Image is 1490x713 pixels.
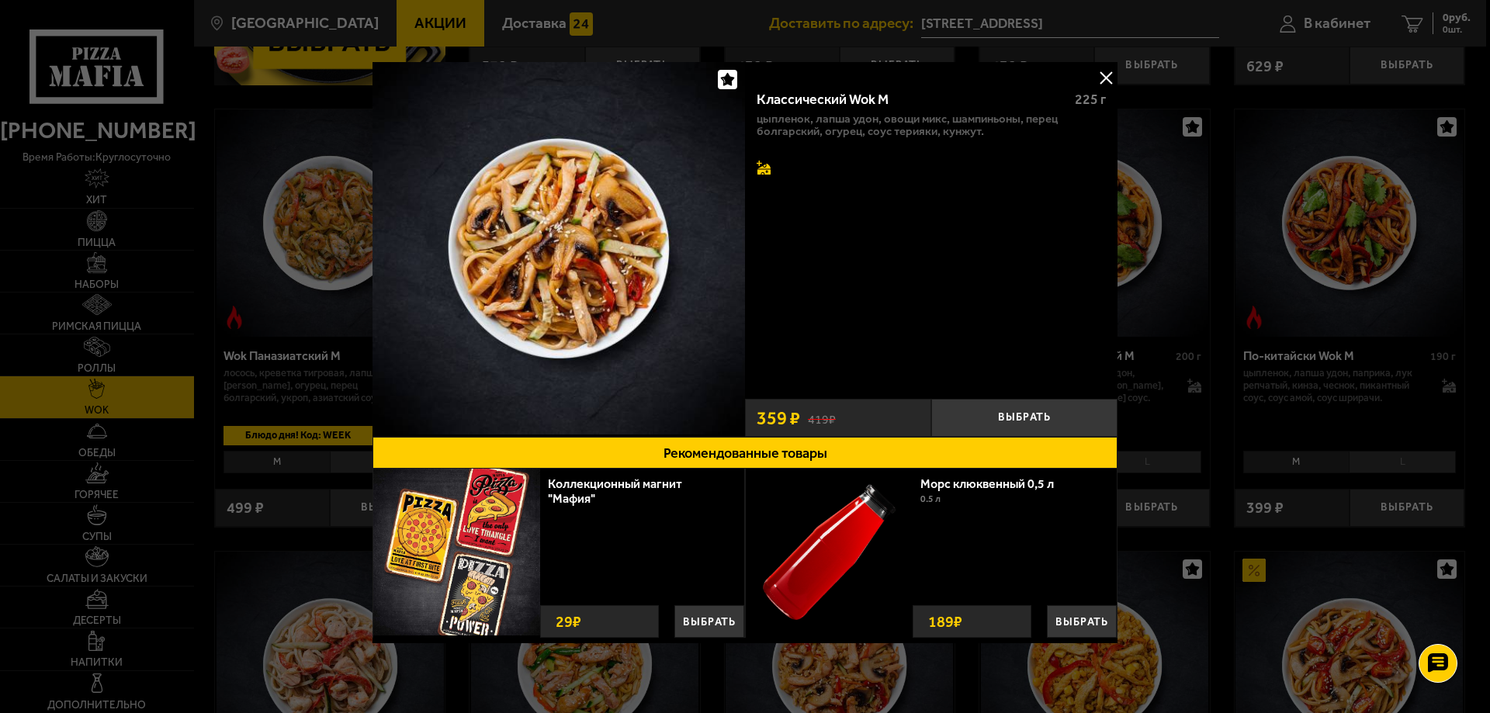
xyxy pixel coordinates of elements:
[757,112,1106,137] p: цыпленок, лапша удон, овощи микс, шампиньоны, перец болгарский, огурец, соус терияки, кунжут.
[931,399,1117,437] button: Выбрать
[757,92,1062,109] div: Классический Wok M
[757,409,800,427] span: 359 ₽
[674,605,744,638] button: Выбрать
[372,62,745,437] a: Классический Wok M
[920,476,1069,491] a: Морс клюквенный 0,5 л
[920,493,941,504] span: 0.5 л
[1075,91,1106,108] span: 225 г
[924,606,966,637] strong: 189 ₽
[552,606,585,637] strong: 29 ₽
[372,437,1117,469] button: Рекомендованные товары
[372,62,745,434] img: Классический Wok M
[808,410,836,426] s: 419 ₽
[548,476,682,506] a: Коллекционный магнит "Мафия"
[1047,605,1117,638] button: Выбрать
